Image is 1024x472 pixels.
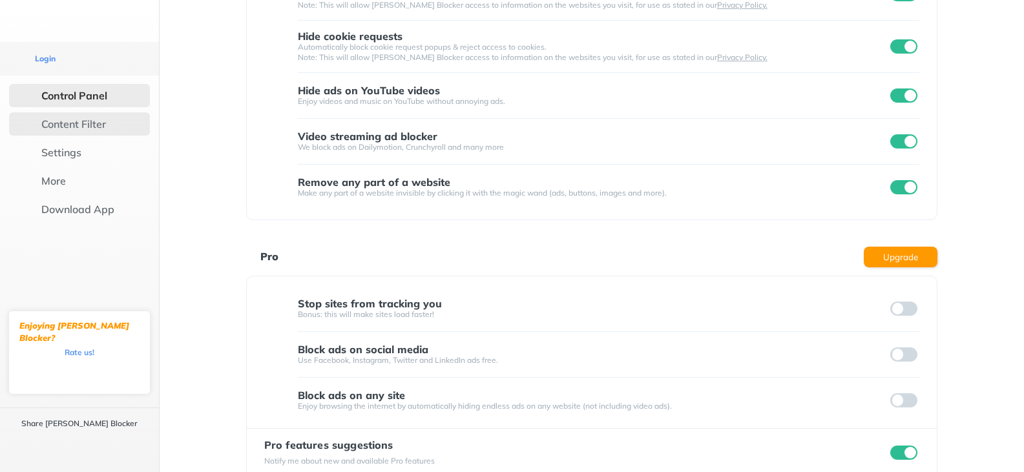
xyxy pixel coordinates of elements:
div: More [41,174,66,187]
button: Upgrade [864,247,937,267]
a: Privacy Policy. [717,52,768,62]
div: Block ads on social media [298,344,428,355]
div: Control Panel [41,89,107,102]
div: Notify me about new and available Pro features [264,456,435,466]
div: Video streaming ad blocker [298,130,437,142]
div: Download App [41,203,114,216]
div: Use Facebook, Instagram, Twitter and LinkedIn ads free. [298,355,888,365]
div: Hide cookie requests [298,30,402,42]
div: Enjoy browsing the internet by automatically hiding endless ads on any website (not including vid... [298,401,888,411]
div: Enjoy videos and music on YouTube without annoying ads. [298,96,888,107]
div: Automatically block cookie request popups & reject access to cookies. Note: This will allow [PERS... [298,42,888,63]
div: Rate us! [65,349,94,355]
div: Share [PERSON_NAME] Blocker [21,418,138,429]
div: Bonus: this will make sites load faster! [298,309,888,320]
div: Enjoying [PERSON_NAME] Blocker? [19,320,140,344]
div: Hide ads on YouTube videos [298,85,440,96]
div: We block ads on Dailymotion, Crunchyroll and many more [298,142,888,152]
div: Content Filter [41,118,106,130]
h1: Pro [260,248,278,265]
div: Pro features suggestions [264,439,435,451]
div: Make any part of a website invisible by clicking it with the magic wand (ads, buttons, images and... [298,188,888,198]
div: Settings [41,146,81,159]
div: Remove any part of a website [298,176,450,188]
div: Block ads on any site [298,389,405,401]
div: Login [35,54,56,64]
div: Stop sites from tracking you [298,298,442,309]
